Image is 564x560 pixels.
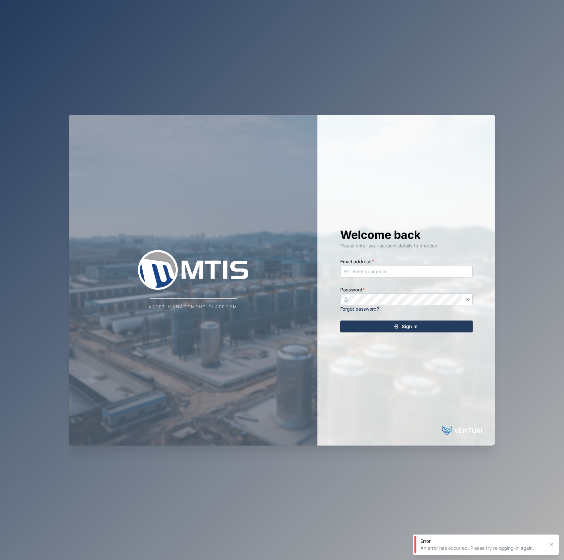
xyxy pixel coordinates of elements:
img: Company Logo [127,250,259,290]
div: Error [420,538,545,544]
label: Email address [340,258,374,265]
div: Asset Management Platform [149,304,238,310]
span: Sign In [402,321,418,332]
div: An error has occurred. Please try relogging-in again. [420,545,545,551]
a: Forgot password? [340,306,379,312]
h1: Welcome back [340,228,473,242]
button: Sign In [340,321,473,332]
img: Powered by: Venturi [442,424,482,438]
div: Please enter your account details to proceed [340,242,473,249]
input: Enter your email [340,266,473,278]
label: Password [340,286,365,293]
